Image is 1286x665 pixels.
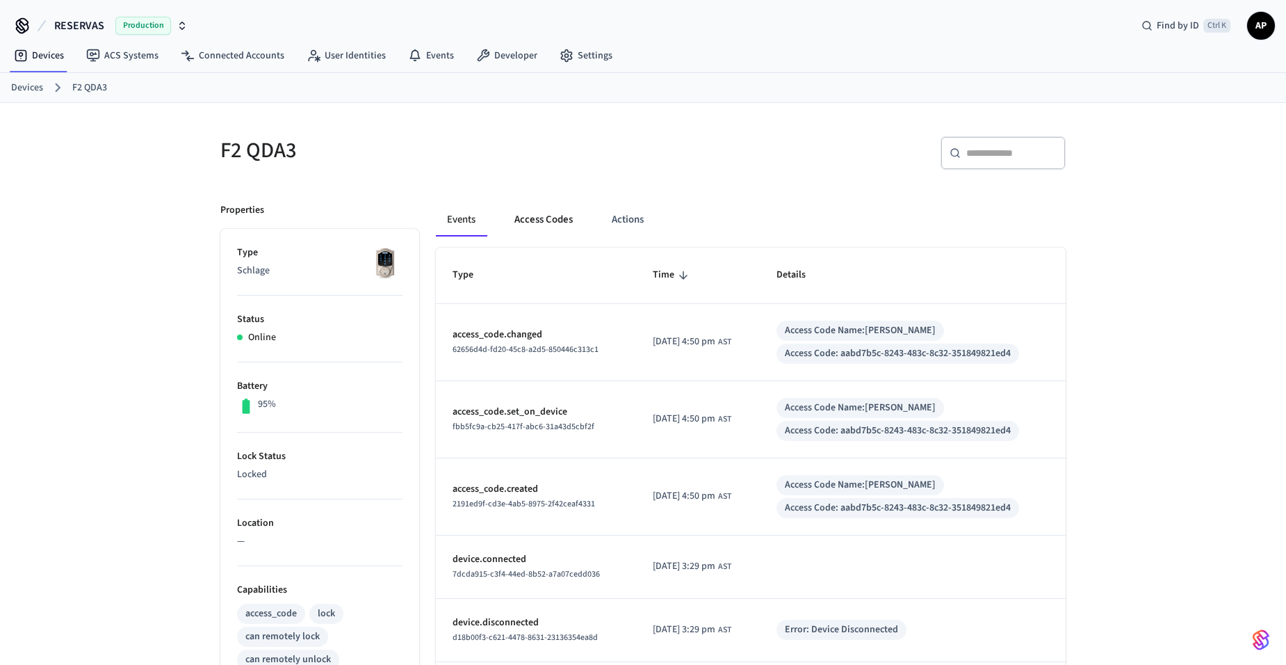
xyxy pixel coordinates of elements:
[785,424,1011,438] div: Access Code: aabd7b5c-8243-483c-8c32-351849821ed4
[237,467,402,482] p: Locked
[115,17,171,35] span: Production
[11,81,43,95] a: Devices
[237,534,402,549] p: —
[718,490,731,503] span: AST
[453,616,619,630] p: device.disconnected
[453,632,598,643] span: d18b00f3-c621-4478-8631-23136354ea8d
[453,421,594,433] span: fbb5fc9a-cb25-417f-abc6-31a43d5cbf2f
[245,607,297,621] div: access_code
[1248,13,1273,38] span: AP
[436,203,487,237] button: Events
[54,17,104,34] span: RESERVAS
[653,412,715,426] span: [DATE] 4:50 pm
[453,552,619,567] p: device.connected
[453,328,619,342] p: access_code.changed
[1203,19,1230,33] span: Ctrl K
[237,379,402,394] p: Battery
[75,43,170,68] a: ACS Systems
[3,43,75,68] a: Devices
[465,43,548,68] a: Developer
[653,264,692,286] span: Time
[72,81,107,95] a: F2 QDA3
[318,607,335,621] div: lock
[785,323,936,338] div: Access Code Name: [PERSON_NAME]
[368,246,402,280] img: Schlage Sense Smart Deadbolt with Camelot Trim, Front
[1253,629,1269,651] img: SeamLogoGradient.69752ec5.svg
[245,630,320,644] div: can remotely lock
[1247,12,1275,40] button: AP
[237,264,402,278] p: Schlage
[453,498,595,510] span: 2191ed9f-cd3e-4ab5-8975-2f42ceaf4331
[258,397,276,412] p: 95%
[653,623,731,637] div: America/Santo_Domingo
[653,489,715,504] span: [DATE] 4:50 pm
[785,478,936,492] div: Access Code Name: [PERSON_NAME]
[237,246,402,260] p: Type
[653,559,715,574] span: [DATE] 3:29 pm
[653,335,715,349] span: [DATE] 4:50 pm
[653,623,715,637] span: [DATE] 3:29 pm
[785,401,936,415] div: Access Code Name: [PERSON_NAME]
[397,43,465,68] a: Events
[653,559,731,574] div: America/Santo_Domingo
[453,264,491,286] span: Type
[220,203,264,218] p: Properties
[436,203,1066,237] div: ant example
[453,405,619,419] p: access_code.set_on_device
[718,336,731,348] span: AST
[295,43,397,68] a: User Identities
[718,413,731,426] span: AST
[453,568,600,580] span: 7dcda915-c3f4-44ed-8b52-a7a07cedd036
[653,335,731,349] div: America/Santo_Domingo
[248,330,276,345] p: Online
[453,344,599,355] span: 62656d4d-fd20-45c8-a2d5-850446c313c1
[785,501,1011,515] div: Access Code: aabd7b5c-8243-483c-8c32-351849821ed4
[601,203,655,237] button: Actions
[785,346,1011,361] div: Access Code: aabd7b5c-8243-483c-8c32-351849821ed4
[718,561,731,573] span: AST
[237,516,402,531] p: Location
[453,482,619,497] p: access_code.created
[1157,19,1199,33] span: Find by ID
[237,583,402,598] p: Capabilities
[718,624,731,636] span: AST
[170,43,295,68] a: Connected Accounts
[785,623,898,637] div: Error: Device Disconnected
[237,449,402,464] p: Lock Status
[1130,13,1242,38] div: Find by IDCtrl K
[237,312,402,327] p: Status
[548,43,624,68] a: Settings
[653,412,731,426] div: America/Santo_Domingo
[220,136,635,165] h5: F2 QDA3
[776,264,824,286] span: Details
[653,489,731,504] div: America/Santo_Domingo
[503,203,584,237] button: Access Codes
